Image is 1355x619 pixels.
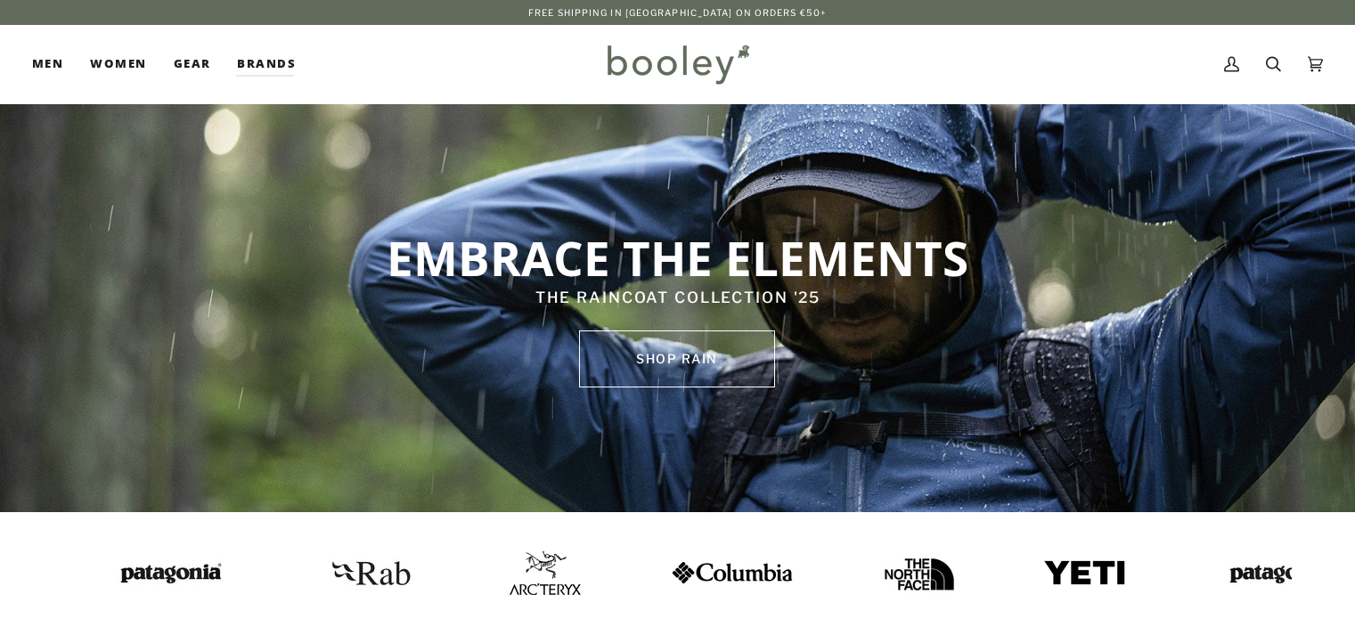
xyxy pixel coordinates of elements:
[528,5,827,20] p: Free Shipping in [GEOGRAPHIC_DATA] on Orders €50+
[160,25,224,103] a: Gear
[32,25,77,103] a: Men
[77,25,159,103] a: Women
[90,55,146,73] span: Women
[237,55,296,73] span: Brands
[32,55,63,73] span: Men
[579,330,775,387] a: SHOP rain
[600,38,755,90] img: Booley
[224,25,309,103] a: Brands
[279,228,1077,287] p: EMBRACE THE ELEMENTS
[279,287,1077,310] p: THE RAINCOAT COLLECTION '25
[174,55,211,73] span: Gear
